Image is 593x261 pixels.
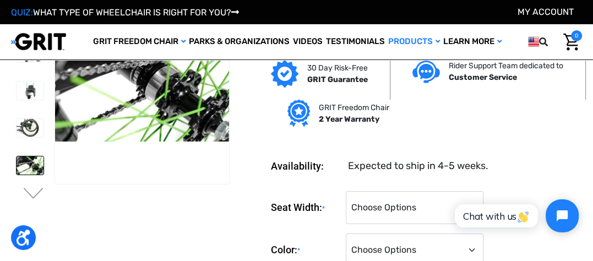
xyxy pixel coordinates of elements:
p: Rider Support Team dedicated to [449,60,563,72]
img: GRIT Freedom Chair Pro: close up of one Spinergy wheel with green-colored spokes and upgraded dri... [55,25,229,141]
dt: Availability: [271,159,340,173]
a: Learn More [442,24,503,59]
a: Testimonials [324,24,387,59]
span: QUIZ: [11,7,33,18]
button: Go to slide 2 of 3 [22,188,45,201]
a: Cart with 0 items [561,30,582,53]
p: GRIT Freedom Chair [319,102,389,113]
label: Seat Width: [271,191,340,225]
input: Search [555,30,561,53]
a: GRIT Freedom Chair [91,24,187,59]
img: Grit freedom [287,100,310,127]
a: Account [518,7,574,17]
a: Parks & Organizations [187,24,291,59]
strong: GRIT Guarantee [307,75,368,84]
a: QUIZ:WHAT TYPE OF WHEELCHAIR IS RIGHT FOR YOU? [11,7,239,18]
img: Customer service [412,61,440,83]
p: 30 Day Risk-Free [307,62,368,74]
img: GRIT Freedom Chair Pro: close up of one Spinergy wheel with green-colored spokes and upgraded dri... [17,156,43,175]
a: Videos [291,24,324,59]
img: Cart [563,34,579,51]
span: 0 [571,30,582,41]
img: GRIT Guarantee [271,60,298,88]
img: GRIT All-Terrain Wheelchair and Mobility Equipment [11,32,66,51]
img: GRIT Freedom Chair Pro: close up side view of Pro off road wheelchair model highlighting custom c... [17,119,43,137]
strong: 2 Year Warranty [319,115,379,124]
iframe: Tidio Chat [440,190,588,242]
img: us.png [528,35,539,48]
a: Products [387,24,442,59]
dd: Expected to ship in 4-5 weeks. [348,159,488,173]
strong: Customer Service [449,73,517,82]
img: GRIT Freedom Chair Pro: front view of Pro model all terrain wheelchair with green lever wraps and... [17,81,43,100]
